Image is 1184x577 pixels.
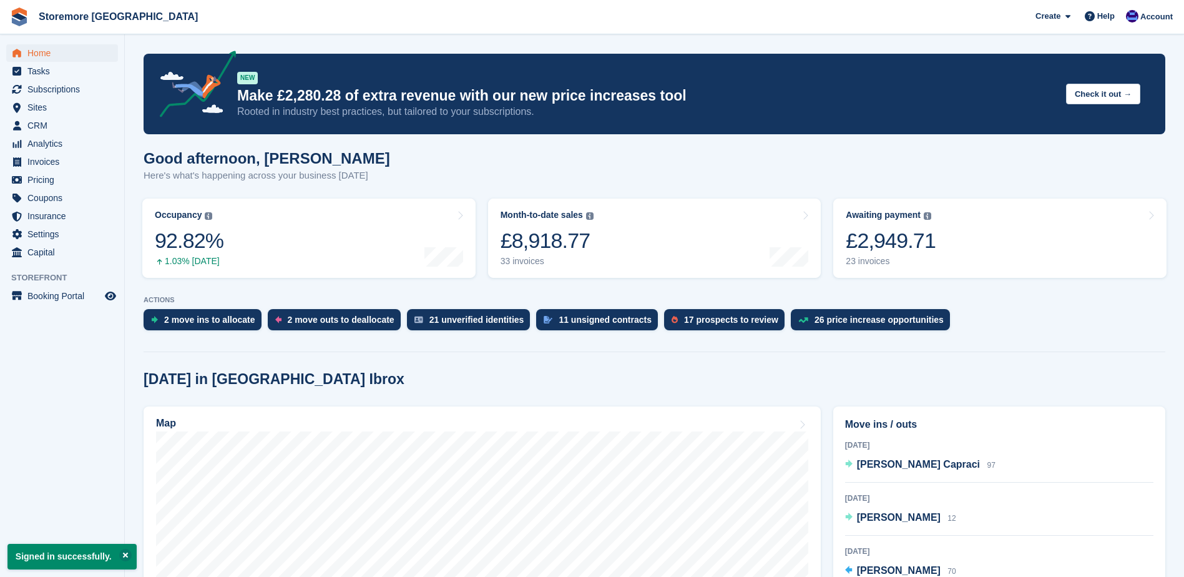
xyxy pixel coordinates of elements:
a: menu [6,44,118,62]
div: 33 invoices [501,256,594,267]
span: Invoices [27,153,102,170]
img: icon-info-grey-7440780725fd019a000dd9b08b2336e03edf1995a4989e88bcd33f0948082b44.svg [205,212,212,220]
div: 1.03% [DATE] [155,256,223,267]
img: icon-info-grey-7440780725fd019a000dd9b08b2336e03edf1995a4989e88bcd33f0948082b44.svg [586,212,594,220]
img: stora-icon-8386f47178a22dfd0bd8f6a31ec36ba5ce8667c1dd55bd0f319d3a0aa187defe.svg [10,7,29,26]
a: Storemore [GEOGRAPHIC_DATA] [34,6,203,27]
span: Coupons [27,189,102,207]
span: Tasks [27,62,102,80]
img: Angela [1126,10,1138,22]
a: 26 price increase opportunities [791,309,956,337]
div: NEW [237,72,258,84]
h2: Map [156,418,176,429]
a: menu [6,189,118,207]
a: menu [6,81,118,98]
a: 21 unverified identities [407,309,537,337]
div: 17 prospects to review [684,315,778,325]
span: Sites [27,99,102,116]
span: CRM [27,117,102,134]
div: Month-to-date sales [501,210,583,220]
div: 2 move outs to deallocate [288,315,394,325]
p: Make £2,280.28 of extra revenue with our new price increases tool [237,87,1056,105]
a: menu [6,225,118,243]
span: [PERSON_NAME] [857,512,941,523]
img: move_outs_to_deallocate_icon-f764333ba52eb49d3ac5e1228854f67142a1ed5810a6f6cc68b1a99e826820c5.svg [275,316,281,323]
a: 2 move ins to allocate [144,309,268,337]
span: Settings [27,225,102,243]
a: menu [6,287,118,305]
a: menu [6,171,118,189]
img: contract_signature_icon-13c848040528278c33f63329250d36e43548de30e8caae1d1a13099fd9432cc5.svg [544,316,552,323]
h2: Move ins / outs [845,417,1153,432]
div: 92.82% [155,228,223,254]
a: menu [6,153,118,170]
p: ACTIONS [144,296,1165,304]
div: 21 unverified identities [429,315,524,325]
a: 2 move outs to deallocate [268,309,407,337]
div: 26 price increase opportunities [815,315,944,325]
div: [DATE] [845,546,1153,557]
a: menu [6,207,118,225]
span: Analytics [27,135,102,152]
span: Create [1035,10,1060,22]
p: Here's what's happening across your business [DATE] [144,169,390,183]
span: Account [1140,11,1173,23]
span: Storefront [11,272,124,284]
div: £8,918.77 [501,228,594,254]
div: [DATE] [845,493,1153,504]
img: price_increase_opportunities-93ffe204e8149a01c8c9dc8f82e8f89637d9d84a8eef4429ea346261dce0b2c0.svg [798,317,808,323]
a: 17 prospects to review [664,309,791,337]
div: £2,949.71 [846,228,936,254]
div: 2 move ins to allocate [164,315,255,325]
span: Booking Portal [27,287,102,305]
div: [DATE] [845,440,1153,451]
img: move_ins_to_allocate_icon-fdf77a2bb77ea45bf5b3d319d69a93e2d87916cf1d5bf7949dd705db3b84f3ca.svg [151,316,158,323]
span: Insurance [27,207,102,225]
span: Pricing [27,171,102,189]
div: Occupancy [155,210,202,220]
h1: Good afternoon, [PERSON_NAME] [144,150,390,167]
span: [PERSON_NAME] Capraci [857,459,980,470]
div: Awaiting payment [846,210,921,220]
a: menu [6,99,118,116]
a: menu [6,117,118,134]
span: Subscriptions [27,81,102,98]
span: 70 [947,567,956,576]
a: 11 unsigned contracts [536,309,664,337]
button: Check it out → [1066,84,1140,104]
span: 12 [947,514,956,523]
img: verify_identity-adf6edd0f0f0b5bbfe63781bf79b02c33cf7c696d77639b501bdc392416b5a36.svg [414,316,423,323]
span: [PERSON_NAME] [857,565,941,576]
a: menu [6,62,118,80]
a: Occupancy 92.82% 1.03% [DATE] [142,199,476,278]
div: 23 invoices [846,256,936,267]
a: [PERSON_NAME] Capraci 97 [845,457,996,473]
a: menu [6,244,118,261]
div: 11 unsigned contracts [559,315,652,325]
a: Preview store [103,288,118,303]
img: prospect-51fa495bee0391a8d652442698ab0144808aea92771e9ea1ae160a38d050c398.svg [672,316,678,323]
span: Help [1097,10,1115,22]
span: Home [27,44,102,62]
p: Rooted in industry best practices, but tailored to your subscriptions. [237,105,1056,119]
a: Month-to-date sales £8,918.77 33 invoices [488,199,821,278]
span: Capital [27,244,102,261]
h2: [DATE] in [GEOGRAPHIC_DATA] Ibrox [144,371,404,388]
p: Signed in successfully. [7,544,137,570]
a: Awaiting payment £2,949.71 23 invoices [833,199,1167,278]
a: [PERSON_NAME] 12 [845,510,956,526]
span: 97 [987,461,995,470]
img: price-adjustments-announcement-icon-8257ccfd72463d97f412b2fc003d46551f7dbcb40ab6d574587a9cd5c0d94... [149,51,237,122]
img: icon-info-grey-7440780725fd019a000dd9b08b2336e03edf1995a4989e88bcd33f0948082b44.svg [924,212,931,220]
a: menu [6,135,118,152]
